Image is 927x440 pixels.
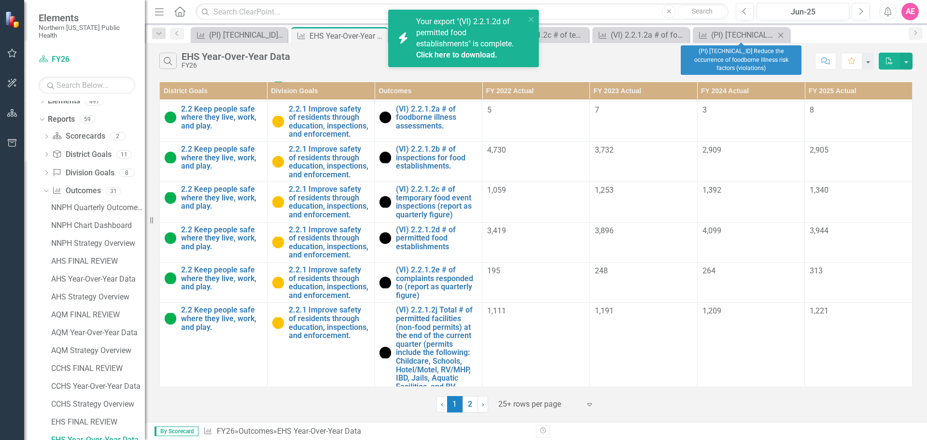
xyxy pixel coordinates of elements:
[165,192,176,204] img: On Target
[49,218,145,233] a: NNPH Chart Dashboard
[702,226,721,235] span: 4,099
[272,156,284,168] img: In Progress
[181,145,262,170] a: 2.2 Keep people safe where they live, work, and play.
[182,62,290,69] div: FY26
[482,399,484,409] span: ›
[52,149,111,160] a: District Goals
[277,426,361,436] div: EHS Year-Over-Year Data
[51,328,145,337] div: AQM Year-Over-Year Data
[165,152,176,163] img: On Target
[49,236,145,251] a: NNPH Strategy Overview
[160,263,267,303] td: Double-Click to Edit Right Click for Context Menu
[181,266,262,291] a: 2.2 Keep people safe where they live, work, and play.
[116,150,132,158] div: 11
[48,96,80,107] a: Elements
[51,364,145,373] div: CCHS FINAL REVIEW
[711,29,775,41] div: (PI) [TECHNICAL_ID] Reduce the occurrence of foodborne illness risk factors (violations)
[810,105,814,114] span: 8
[267,182,375,222] td: Double-Click to Edit Right Click for Context Menu
[196,3,729,20] input: Search ClearPoint...
[375,303,482,403] td: Double-Click to Edit Right Click for Context Menu
[160,222,267,262] td: Double-Click to Edit Right Click for Context Menu
[309,30,385,42] div: EHS Year-Over-Year Data
[49,379,145,394] a: CCHS Year-Over-Year Data
[51,311,145,319] div: AQM FINAL REVIEW
[702,105,707,114] span: 3
[181,226,262,251] a: 2.2 Keep people safe where they live, work, and play.
[51,400,145,409] div: CCHS Strategy Overview
[203,426,529,437] div: » »
[375,142,482,182] td: Double-Click to Edit Right Click for Context Menu
[49,200,145,215] a: NNPH Quarterly Outcomes Report
[528,14,535,25] button: close
[379,152,391,163] img: Volume Indicator
[39,77,135,94] input: Search Below...
[52,168,114,179] a: Division Goals
[160,182,267,222] td: Double-Click to Edit Right Click for Context Menu
[901,3,919,20] button: AE
[80,115,95,124] div: 59
[375,182,482,222] td: Double-Click to Edit Right Click for Context Menu
[272,196,284,208] img: In Progress
[595,226,614,235] span: 3,896
[39,12,135,24] span: Elements
[396,145,477,170] a: (VI) 2.2.1.2b # of inspections for food establishments.
[595,29,687,41] a: (VI) 2.2.1.2a # of foodborne illness assessments.
[106,187,121,195] div: 31
[51,293,145,301] div: AHS Strategy Overview
[165,112,176,123] img: On Target
[193,29,285,41] a: (PI) [TECHNICAL_ID] Percentage of required annual inspections of food establishments completed.
[810,185,829,195] span: 1,340
[487,105,492,114] span: 5
[272,277,284,288] img: In Progress
[810,226,829,235] span: 3,944
[595,185,614,195] span: 1,253
[267,101,375,142] td: Double-Click to Edit Right Click for Context Menu
[52,185,100,197] a: Outcomes
[379,196,391,208] img: Volume Indicator
[49,397,145,412] a: CCHS Strategy Overview
[487,306,506,315] span: 1,111
[416,17,523,60] span: Your export "(VI) 2.2.1.2d of permitted food establishments" is complete.
[375,222,482,262] td: Double-Click to Edit Right Click for Context Menu
[51,257,145,266] div: AHS FINAL REVIEW
[272,237,284,248] img: In Progress
[396,226,477,251] a: (VI) 2.2.1.2d # of permitted food establishments
[289,306,370,340] a: 2.2.1 Improve safety of residents through education, inspections, and enforcement.
[160,142,267,182] td: Double-Click to Edit Right Click for Context Menu
[463,396,478,412] a: 2
[396,105,477,130] a: (VI) 2.2.1.2a # of foodborne illness assessments.
[416,50,497,59] a: Click here to download.
[595,105,599,114] span: 7
[379,232,391,244] img: Volume Indicator
[289,105,370,139] a: 2.2.1 Improve safety of residents through education, inspections, and enforcement.
[239,426,273,436] a: Outcomes
[595,266,608,275] span: 248
[810,145,829,155] span: 2,905
[487,226,506,235] span: 3,419
[702,185,721,195] span: 1,392
[160,303,267,403] td: Double-Click to Edit Right Click for Context Menu
[487,266,500,275] span: 195
[49,271,145,287] a: AHS Year-Over-Year Data
[110,132,126,141] div: 2
[51,221,145,230] div: NNPH Chart Dashboard
[51,382,145,391] div: CCHS Year-Over-Year Data
[52,131,105,142] a: Scorecards
[267,263,375,303] td: Double-Click to Edit Right Click for Context Menu
[702,266,716,275] span: 264
[119,169,135,177] div: 8
[396,266,477,299] a: (VI) 2.2.1.2e # of complaints responded to (report as quarterly figure)
[702,145,721,155] span: 2,909
[441,399,443,409] span: ‹
[49,325,145,341] a: AQM Year-Over-Year Data
[375,263,482,303] td: Double-Click to Edit Right Click for Context Menu
[267,303,375,403] td: Double-Click to Edit Right Click for Context Menu
[375,101,482,142] td: Double-Click to Edit Right Click for Context Menu
[702,306,721,315] span: 1,209
[379,112,391,123] img: Volume Indicator
[49,254,145,269] a: AHS FINAL REVIEW
[49,361,145,376] a: CCHS FINAL REVIEW
[209,29,285,41] div: (PI) [TECHNICAL_ID] Percentage of required annual inspections of food establishments completed.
